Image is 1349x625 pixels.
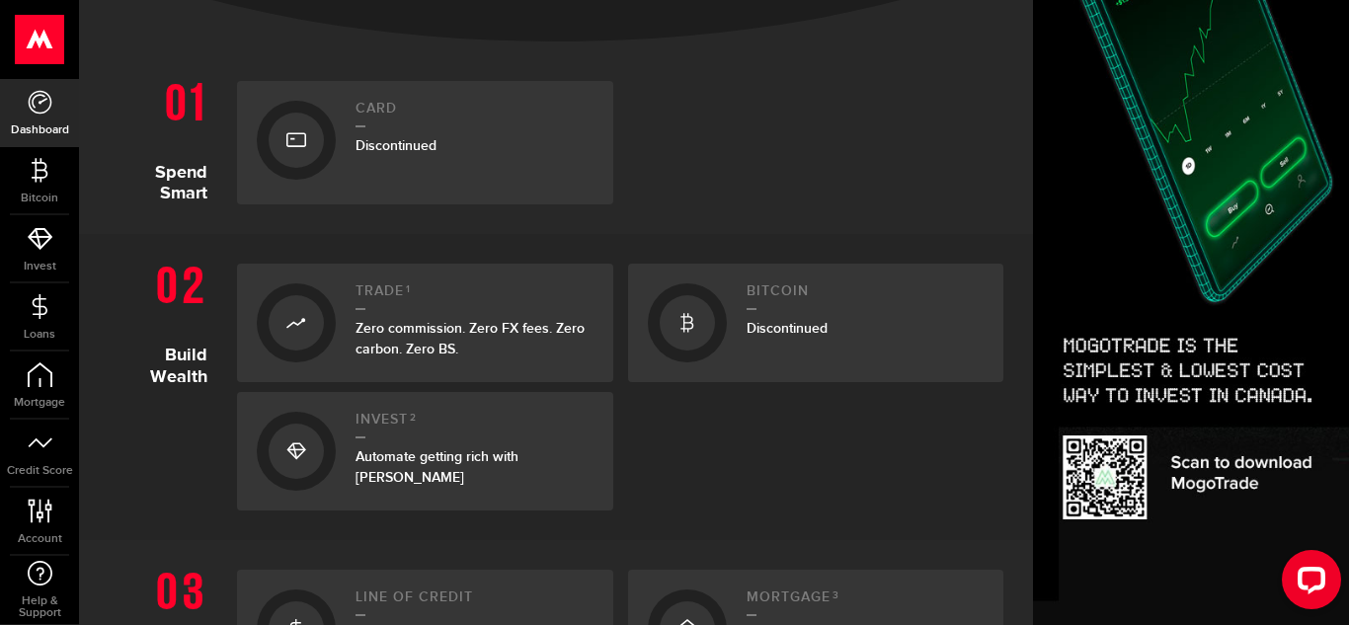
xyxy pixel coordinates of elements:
[747,589,985,616] h2: Mortgage
[356,412,594,438] h2: Invest
[747,320,828,337] span: Discontinued
[410,412,417,424] sup: 2
[356,283,594,310] h2: Trade
[237,392,613,510] a: Invest2Automate getting rich with [PERSON_NAME]
[356,589,594,616] h2: Line of credit
[356,137,436,154] span: Discontinued
[356,448,518,486] span: Automate getting rich with [PERSON_NAME]
[747,283,985,310] h2: Bitcoin
[109,71,222,204] h1: Spend Smart
[356,101,594,127] h2: Card
[406,283,411,295] sup: 1
[109,254,222,510] h1: Build Wealth
[628,264,1004,382] a: BitcoinDiscontinued
[237,264,613,382] a: Trade1Zero commission. Zero FX fees. Zero carbon. Zero BS.
[237,81,613,204] a: CardDiscontinued
[356,320,585,357] span: Zero commission. Zero FX fees. Zero carbon. Zero BS.
[1266,542,1349,625] iframe: LiveChat chat widget
[833,589,839,601] sup: 3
